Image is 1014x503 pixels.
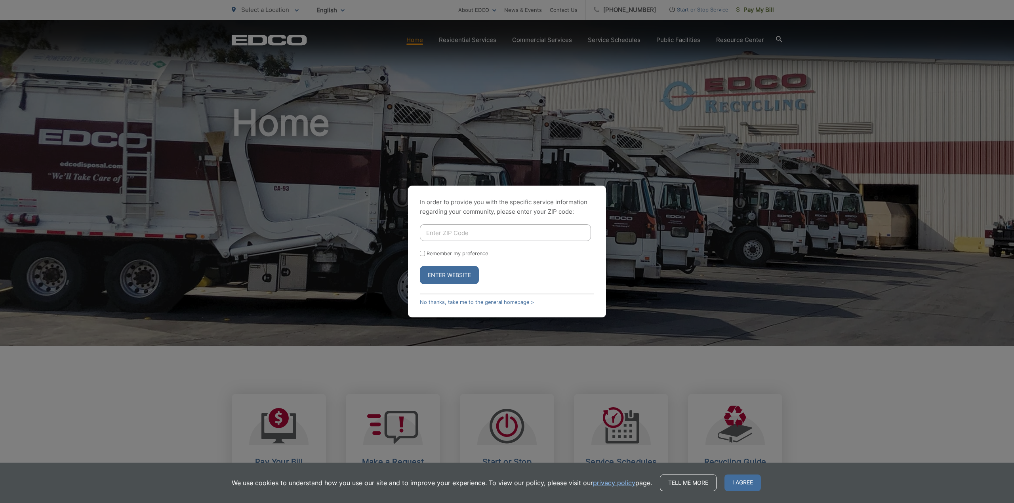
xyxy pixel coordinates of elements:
label: Remember my preference [427,251,488,256]
a: Tell me more [660,475,717,491]
span: I agree [724,475,761,491]
p: In order to provide you with the specific service information regarding your community, please en... [420,197,594,216]
a: privacy policy [593,478,635,488]
p: We use cookies to understand how you use our site and to improve your experience. To view our pol... [232,478,652,488]
a: No thanks, take me to the general homepage > [420,299,534,305]
input: Enter ZIP Code [420,224,591,241]
button: Enter Website [420,266,479,284]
